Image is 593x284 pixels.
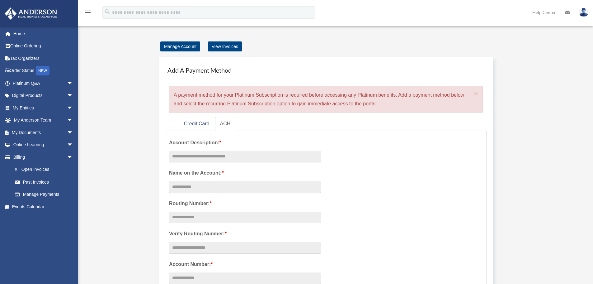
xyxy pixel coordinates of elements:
label: Routing Number: [169,199,321,208]
a: Manage Payments [9,188,79,201]
a: Billingarrow_drop_down [4,151,82,163]
span: arrow_drop_down [67,77,79,90]
a: ACH [215,117,236,131]
a: My Documentsarrow_drop_down [4,126,82,139]
span: × [474,90,478,97]
span: arrow_drop_down [67,139,79,152]
a: Platinum Q&Aarrow_drop_down [4,77,82,89]
a: $Open Invoices [9,163,82,176]
label: Account Description: [169,138,321,147]
div: A payment method for your Platinum Subscription is required before accessing any Platinum benefit... [169,86,483,113]
i: menu [84,9,92,16]
span: arrow_drop_down [67,151,79,164]
img: Anderson Advisors Platinum Portal [3,7,59,20]
a: Online Ordering [4,40,82,52]
a: menu [84,11,92,16]
a: Past Invoices [9,176,82,188]
a: Order StatusNEW [4,65,82,77]
a: Home [4,27,82,40]
a: View Invoices [208,41,242,51]
span: arrow_drop_down [67,102,79,114]
a: Credit Card [179,117,214,131]
a: My Anderson Teamarrow_drop_down [4,114,82,127]
span: arrow_drop_down [67,114,79,127]
img: User Pic [579,8,588,17]
span: $ [18,166,21,174]
a: Digital Productsarrow_drop_down [4,89,82,102]
a: Manage Account [160,41,200,51]
a: Online Learningarrow_drop_down [4,139,82,151]
h4: Add A Payment Method [165,63,487,77]
a: Tax Organizers [4,52,82,65]
a: My Entitiesarrow_drop_down [4,102,82,114]
div: NEW [36,66,49,75]
span: arrow_drop_down [67,126,79,139]
label: Name on the Account: [169,169,321,177]
span: arrow_drop_down [67,89,79,102]
button: Close [474,90,478,97]
i: search [104,8,111,15]
label: Account Number: [169,260,321,269]
a: Events Calendar [4,200,82,213]
label: Verify Routing Number: [169,229,321,238]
